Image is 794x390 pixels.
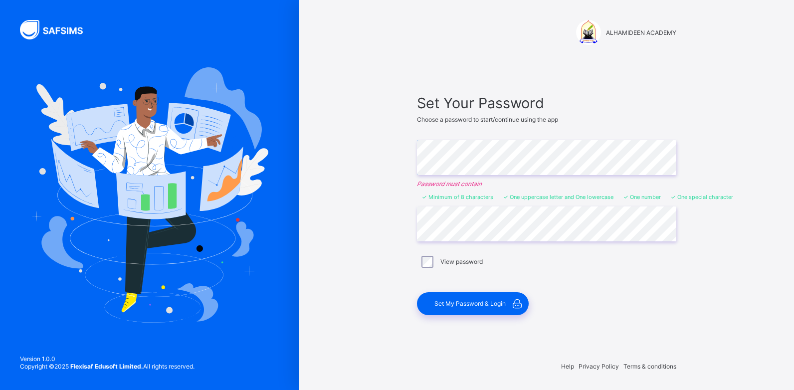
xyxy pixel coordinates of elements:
label: View password [440,258,483,265]
em: Password must contain [417,180,676,188]
span: Version 1.0.0 [20,355,195,363]
strong: Flexisaf Edusoft Limited. [70,363,143,370]
img: Hero Image [31,67,268,323]
li: One number [623,194,661,200]
span: Set Your Password [417,94,676,112]
span: ALHAMIDEEN ACADEMY [606,29,676,36]
li: One uppercase letter and One lowercase [503,194,613,200]
img: ALHAMIDEEN ACADEMY [576,20,601,45]
li: One special character [671,194,733,200]
span: Set My Password & Login [434,300,506,307]
span: Choose a password to start/continue using the app [417,116,558,123]
span: Copyright © 2025 All rights reserved. [20,363,195,370]
span: Terms & conditions [623,363,676,370]
span: Help [561,363,574,370]
span: Privacy Policy [579,363,619,370]
img: SAFSIMS Logo [20,20,95,39]
li: Minimum of 8 characters [422,194,493,200]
